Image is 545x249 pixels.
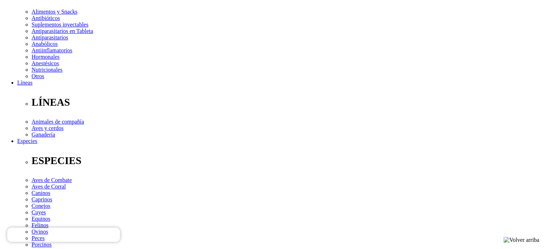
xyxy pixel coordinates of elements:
a: Cuyes [32,209,46,215]
a: Porcinos [32,241,52,248]
a: Antibióticos [32,15,60,21]
a: Felinos [32,222,48,228]
a: Otros [32,73,44,79]
a: Ganadería [32,131,55,138]
a: Líneas [17,80,33,86]
a: Conejos [32,203,50,209]
a: Alimentos y Snacks [32,9,77,15]
img: Volver arriba [503,237,539,243]
a: Anabólicos [32,41,58,47]
a: Antiinflamatorios [32,47,72,53]
a: Equinos [32,216,50,222]
a: Aves de Combate [32,177,72,183]
a: Aves de Corral [32,183,66,190]
p: LÍNEAS [32,96,542,108]
a: Especies [17,138,37,144]
a: Animales de compañía [32,119,84,125]
a: Antiparasitarios [32,34,68,40]
a: Antiparasitarios en Tableta [32,28,93,34]
a: Suplementos inyectables [32,21,89,28]
a: Hormonales [32,54,59,60]
iframe: Brevo live chat [7,228,120,242]
a: Caninos [32,190,50,196]
a: Anestésicos [32,60,59,66]
p: ESPECIES [32,155,542,167]
a: Nutricionales [32,67,62,73]
a: Aves y cerdos [32,125,63,131]
a: Caprinos [32,196,52,202]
